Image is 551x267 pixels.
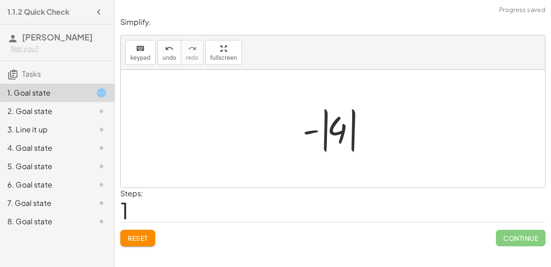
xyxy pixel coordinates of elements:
button: redoredo [181,40,203,65]
button: undoundo [157,40,181,65]
h4: 1.1.2 Quick Check [7,6,69,17]
div: 6. Goal state [7,179,81,190]
span: [PERSON_NAME] [22,32,93,42]
button: fullscreen [205,40,242,65]
label: Steps: [120,188,143,198]
span: undo [163,55,176,61]
span: Progress saved [499,6,545,15]
div: 8. Goal state [7,216,81,227]
i: undo [165,43,174,54]
i: Task started. [96,87,107,98]
p: Simplify. [120,17,545,28]
i: Task not started. [96,198,107,209]
span: 1 [120,196,129,224]
div: 1. Goal state [7,87,81,98]
div: 4. Goal state [7,142,81,153]
i: Task not started. [96,124,107,135]
i: Task not started. [96,106,107,117]
span: fullscreen [210,55,237,61]
button: Reset [120,230,155,246]
i: keyboard [136,43,145,54]
div: 3. Line it up [7,124,81,135]
i: Task not started. [96,161,107,172]
div: 5. Goal state [7,161,81,172]
span: Reset [128,234,148,242]
i: Task not started. [96,179,107,190]
div: 2. Goal state [7,106,81,117]
div: Not you? [11,44,107,53]
i: Task not started. [96,216,107,227]
i: redo [188,43,197,54]
div: 7. Goal state [7,198,81,209]
span: redo [186,55,198,61]
i: Task not started. [96,142,107,153]
span: keypad [130,55,151,61]
span: Tasks [22,69,41,79]
button: keyboardkeypad [125,40,156,65]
